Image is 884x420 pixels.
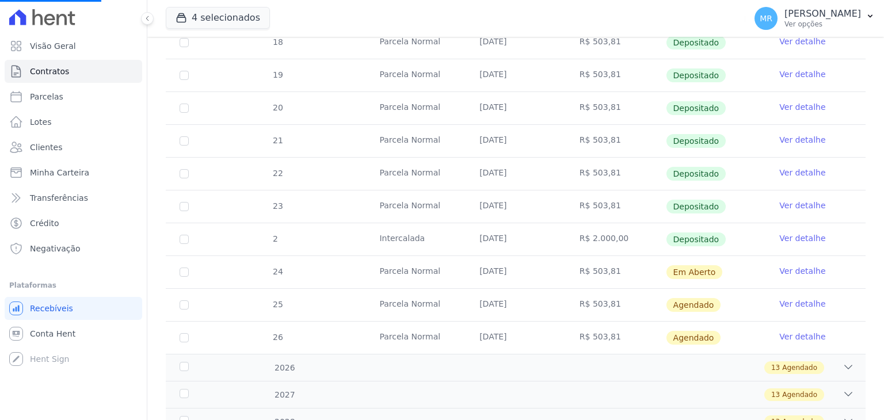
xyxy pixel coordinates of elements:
td: [DATE] [466,289,566,321]
span: 18 [272,37,283,47]
span: 13 [771,390,780,400]
td: [DATE] [466,322,566,354]
input: Só é possível selecionar pagamentos em aberto [180,71,189,80]
a: Ver detalhe [779,298,825,310]
td: R$ 503,81 [566,289,666,321]
td: Parcela Normal [365,322,466,354]
input: Só é possível selecionar pagamentos em aberto [180,104,189,113]
td: [DATE] [466,223,566,255]
span: Contratos [30,66,69,77]
a: Ver detalhe [779,134,825,146]
span: 21 [272,136,283,145]
td: Parcela Normal [365,289,466,321]
span: Depositado [666,36,726,49]
span: 20 [272,103,283,112]
span: Parcelas [30,91,63,102]
span: 19 [272,70,283,79]
td: Parcela Normal [365,26,466,59]
td: [DATE] [466,158,566,190]
a: Minha Carteira [5,161,142,184]
span: Depositado [666,68,726,82]
input: default [180,300,189,310]
span: Depositado [666,200,726,213]
span: Clientes [30,142,62,153]
a: Contratos [5,60,142,83]
span: Conta Hent [30,328,75,339]
a: Transferências [5,186,142,209]
td: [DATE] [466,256,566,288]
a: Parcelas [5,85,142,108]
span: 23 [272,201,283,211]
a: Ver detalhe [779,232,825,244]
td: [DATE] [466,26,566,59]
span: Lotes [30,116,52,128]
td: R$ 503,81 [566,59,666,91]
td: R$ 503,81 [566,125,666,157]
span: 13 [771,362,780,373]
a: Clientes [5,136,142,159]
span: MR [760,14,772,22]
td: [DATE] [466,125,566,157]
span: Em Aberto [666,265,723,279]
span: 25 [272,300,283,309]
span: 2 [272,234,278,243]
input: Só é possível selecionar pagamentos em aberto [180,38,189,47]
td: [DATE] [466,92,566,124]
button: MR [PERSON_NAME] Ver opções [745,2,884,35]
span: Depositado [666,101,726,115]
a: Conta Hent [5,322,142,345]
td: R$ 503,81 [566,92,666,124]
td: Parcela Normal [365,190,466,223]
td: [DATE] [466,59,566,91]
a: Negativação [5,237,142,260]
a: Ver detalhe [779,101,825,113]
a: Ver detalhe [779,331,825,342]
input: Só é possível selecionar pagamentos em aberto [180,169,189,178]
span: Visão Geral [30,40,76,52]
td: R$ 2.000,00 [566,223,666,255]
td: R$ 503,81 [566,256,666,288]
span: Recebíveis [30,303,73,314]
span: Depositado [666,232,726,246]
span: Crédito [30,217,59,229]
td: [DATE] [466,190,566,223]
span: Depositado [666,134,726,148]
input: default [180,333,189,342]
a: Ver detalhe [779,265,825,277]
input: Só é possível selecionar pagamentos em aberto [180,202,189,211]
td: R$ 503,81 [566,158,666,190]
button: 4 selecionados [166,7,270,29]
input: default [180,268,189,277]
span: Minha Carteira [30,167,89,178]
span: Agendado [666,331,721,345]
span: Negativação [30,243,81,254]
span: Agendado [782,362,817,373]
a: Lotes [5,110,142,133]
span: 24 [272,267,283,276]
td: R$ 503,81 [566,26,666,59]
p: [PERSON_NAME] [784,8,861,20]
td: R$ 503,81 [566,190,666,223]
p: Ver opções [784,20,861,29]
td: Parcela Normal [365,59,466,91]
a: Visão Geral [5,35,142,58]
a: Recebíveis [5,297,142,320]
td: R$ 503,81 [566,322,666,354]
td: Intercalada [365,223,466,255]
span: Agendado [782,390,817,400]
td: Parcela Normal [365,158,466,190]
a: Ver detalhe [779,200,825,211]
td: Parcela Normal [365,92,466,124]
a: Ver detalhe [779,36,825,47]
span: 22 [272,169,283,178]
span: 26 [272,333,283,342]
div: Plataformas [9,278,138,292]
span: Transferências [30,192,88,204]
a: Ver detalhe [779,68,825,80]
span: Agendado [666,298,721,312]
td: Parcela Normal [365,125,466,157]
input: Só é possível selecionar pagamentos em aberto [180,136,189,146]
span: Depositado [666,167,726,181]
a: Crédito [5,212,142,235]
a: Ver detalhe [779,167,825,178]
